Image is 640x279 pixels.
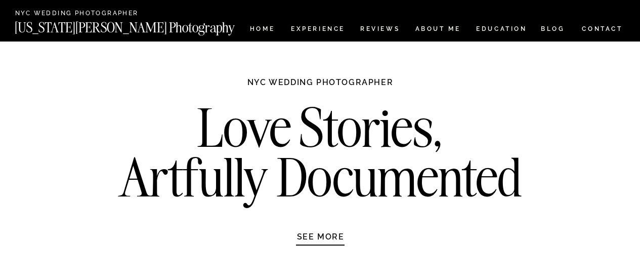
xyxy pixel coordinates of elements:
a: REVIEWS [360,26,398,34]
h1: NYC WEDDING PHOTOGRAPHER [226,77,415,97]
a: CONTACT [581,23,623,34]
a: SEE MORE [273,231,369,242]
a: EDUCATION [475,26,528,34]
a: [US_STATE][PERSON_NAME] Photography [15,21,269,29]
a: BLOG [541,26,565,34]
a: Experience [291,26,344,34]
h2: Love Stories, Artfully Documented [108,103,533,209]
a: HOME [248,26,277,34]
a: ABOUT ME [415,26,461,34]
a: NYC Wedding Photographer [15,10,167,18]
